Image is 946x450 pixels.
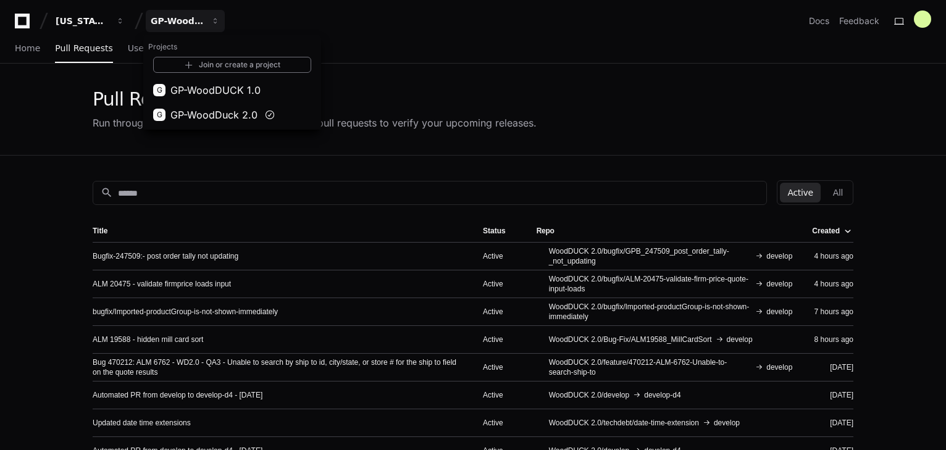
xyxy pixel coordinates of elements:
[644,390,680,400] span: develop-d4
[93,357,463,377] a: Bug 470212: ALM 6762 - WD2.0 - QA3 - Unable to search by ship to id, city/state, or store # for t...
[812,251,853,261] div: 4 hours ago
[128,44,152,52] span: Users
[483,226,517,236] div: Status
[56,15,109,27] div: [US_STATE] Pacific
[549,335,712,344] span: WoodDUCK 2.0/Bug-Fix/ALM19588_MillCardSort
[15,44,40,52] span: Home
[101,186,113,199] mat-icon: search
[55,35,112,63] a: Pull Requests
[143,37,321,57] h1: Projects
[483,362,517,372] div: Active
[93,307,278,317] a: bugfix/Imported-productGroup-is-not-shown-immediately
[93,115,537,130] div: Run through the checklists associated with your pull requests to verify your upcoming releases.
[549,274,752,294] span: WoodDUCK 2.0/bugfix/ALM-20475-validate-firm-price-quote-input-loads
[151,15,204,27] div: GP-WoodDuck 2.0
[483,390,517,400] div: Active
[839,15,879,27] button: Feedback
[153,84,165,96] div: G
[812,418,853,428] div: [DATE]
[549,390,630,400] span: WoodDUCK 2.0/develop
[549,418,699,428] span: WoodDUCK 2.0/techdebt/date-time-extension
[153,109,165,121] div: G
[483,251,517,261] div: Active
[826,183,850,202] button: All
[170,83,261,98] span: GP-WoodDUCK 1.0
[549,357,752,377] span: WoodDUCK 2.0/feature/470212-ALM-6762-Unable-to-search-ship-to
[15,35,40,63] a: Home
[812,279,853,289] div: 4 hours ago
[93,418,191,428] a: Updated date time extensions
[812,226,840,236] div: Created
[483,418,517,428] div: Active
[714,418,740,428] span: develop
[483,307,517,317] div: Active
[766,362,792,372] span: develop
[766,251,792,261] span: develop
[93,251,238,261] a: Bugfix-247509:- post order tally not updating
[727,335,753,344] span: develop
[812,307,853,317] div: 7 hours ago
[812,362,853,372] div: [DATE]
[170,107,257,122] span: GP-WoodDuck 2.0
[93,226,463,236] div: Title
[549,246,752,266] span: WoodDUCK 2.0/bugfix/GPB_247509_post_order_tally-_not_updating
[93,88,537,110] div: Pull Requests
[55,44,112,52] span: Pull Requests
[483,226,506,236] div: Status
[51,10,130,32] button: [US_STATE] Pacific
[766,307,792,317] span: develop
[93,279,231,289] a: ALM 20475 - validate firmprice loads input
[93,335,203,344] a: ALM 19588 - hidden mill card sort
[93,390,262,400] a: Automated PR from develop to develop-d4 - [DATE]
[128,35,152,63] a: Users
[766,279,792,289] span: develop
[549,302,752,322] span: WoodDUCK 2.0/bugfix/Imported-productGroup-is-not-shown-immediately
[812,335,853,344] div: 8 hours ago
[812,390,853,400] div: [DATE]
[483,279,517,289] div: Active
[812,226,851,236] div: Created
[153,57,311,73] a: Join or create a project
[527,220,803,242] th: Repo
[809,15,829,27] a: Docs
[780,183,820,202] button: Active
[146,10,225,32] button: GP-WoodDuck 2.0
[143,35,321,130] div: [US_STATE] Pacific
[483,335,517,344] div: Active
[93,226,107,236] div: Title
